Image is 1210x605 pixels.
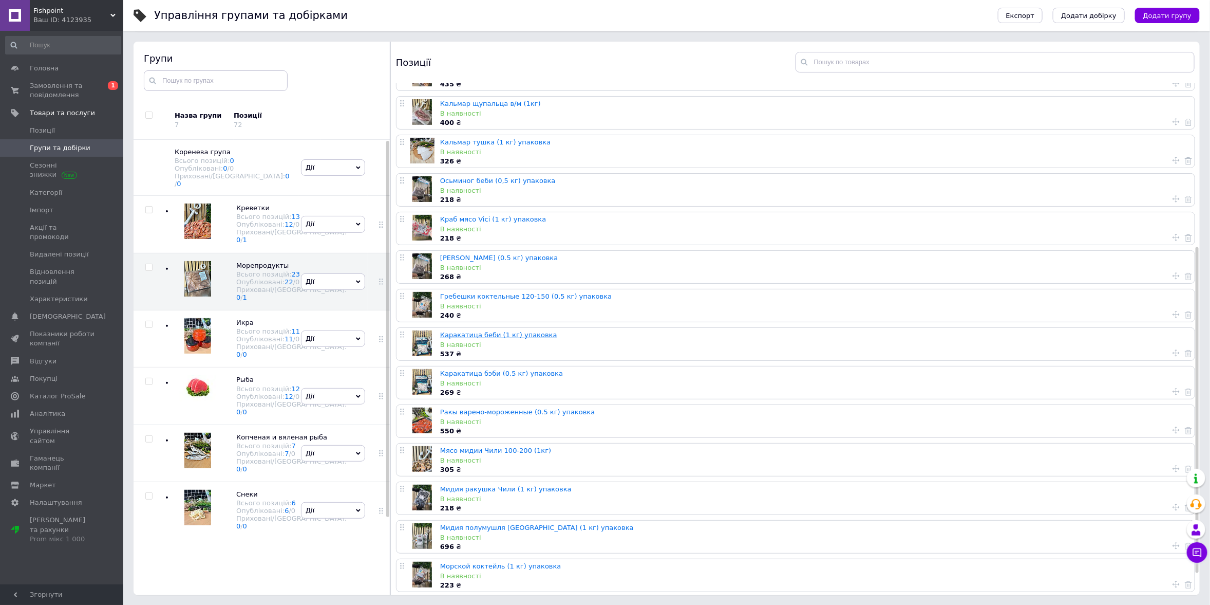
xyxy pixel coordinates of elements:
[295,393,299,400] div: 0
[1185,503,1192,512] a: Видалити товар
[243,351,247,358] a: 0
[240,522,247,530] span: /
[440,542,1189,552] div: ₴
[306,163,314,171] span: Дії
[30,267,95,286] span: Відновлення позицій
[440,273,454,281] b: 268
[30,206,53,215] span: Імпорт
[30,535,95,544] div: Prom мікс 1 000
[440,370,563,377] a: Каракатица бэби (0,5 кг) упаковка
[440,195,1189,205] div: ₴
[292,385,300,393] a: 12
[440,225,1189,234] div: В наявності
[293,278,300,286] span: /
[30,454,95,472] span: Гаманець компанії
[440,234,1189,243] div: ₴
[1185,194,1192,204] a: Видалити товар
[236,507,347,515] div: Опубліковані:
[306,506,314,514] span: Дії
[796,52,1195,72] input: Пошук по товарах
[236,343,347,358] div: Приховані/[GEOGRAPHIC_DATA]:
[33,6,110,15] span: Fishpoint
[440,466,454,473] b: 305
[175,157,291,164] div: Всього позицій:
[440,302,1189,311] div: В наявності
[440,427,1189,436] div: ₴
[236,522,240,530] a: 0
[440,524,634,531] a: Мидия полумушля [GEOGRAPHIC_DATA] (1 кг) упаковка
[293,221,300,228] span: /
[175,111,226,120] div: Назва групи
[440,118,1189,127] div: ₴
[108,81,118,90] span: 1
[440,109,1189,118] div: В наявності
[30,409,65,418] span: Аналітика
[440,80,1189,89] div: ₴
[306,278,314,285] span: Дії
[289,450,296,457] span: /
[30,481,56,490] span: Маркет
[440,80,454,88] b: 435
[144,52,380,65] div: Групи
[236,319,254,326] span: Икра
[1185,310,1192,319] a: Видалити товар
[184,433,211,468] img: Копченая и вяленая рыба
[5,36,121,54] input: Пошук
[293,335,300,343] span: /
[440,215,546,223] a: Краб мясо Vici (1 кг) упаковка
[1185,271,1192,281] a: Видалити товар
[440,100,541,107] a: Кальмар щупальца в/м (1кг)
[30,64,59,73] span: Головна
[223,164,227,172] a: 0
[285,507,289,515] a: 6
[285,172,289,180] a: 0
[154,9,348,22] h1: Управління групами та добірками
[30,498,82,507] span: Налаштування
[440,311,454,319] b: 240
[175,121,179,129] div: 7
[1143,12,1192,20] span: Додати групу
[1185,117,1192,126] a: Видалити товар
[293,393,300,400] span: /
[440,389,454,396] b: 269
[396,52,796,72] div: Позиції
[440,456,1189,465] div: В наявності
[285,221,293,228] a: 12
[234,121,242,129] div: 72
[236,236,240,244] a: 0
[30,126,55,135] span: Позиції
[236,204,270,212] span: Креветки
[240,236,247,244] span: /
[236,400,347,416] div: Приховані/[GEOGRAPHIC_DATA]:
[230,157,234,164] a: 0
[236,294,240,301] a: 0
[440,157,454,165] b: 326
[236,385,347,393] div: Всього позицій:
[440,427,454,435] b: 550
[440,379,1189,388] div: В наявності
[440,138,551,146] a: Кальмар тушка (1 кг) упаковка
[236,376,254,383] span: Рыба
[291,507,295,515] div: 0
[30,516,95,544] span: [PERSON_NAME] та рахунки
[240,465,247,473] span: /
[243,465,247,473] a: 0
[144,70,288,91] input: Пошук по групах
[30,143,90,153] span: Групи та добірки
[1185,233,1192,242] a: Видалити товар
[33,15,123,25] div: Ваш ID: 4123935
[440,234,454,242] b: 218
[440,292,612,300] a: Гребешки коктельные 120-150 (0.5 кг) упаковка
[440,272,1189,282] div: ₴
[440,331,557,339] a: Каракатица беби (1 кг) упаковка
[440,447,551,454] a: Мясо мидии Чили 100-200 (1кг)
[30,312,106,321] span: [DEMOGRAPHIC_DATA]
[440,196,454,204] b: 218
[285,335,293,343] a: 11
[289,507,296,515] span: /
[440,494,1189,504] div: В наявності
[440,148,1189,157] div: В наявності
[236,228,347,244] div: Приховані/[GEOGRAPHIC_DATA]:
[236,213,347,221] div: Всього позицій:
[1185,541,1192,551] a: Видалити товар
